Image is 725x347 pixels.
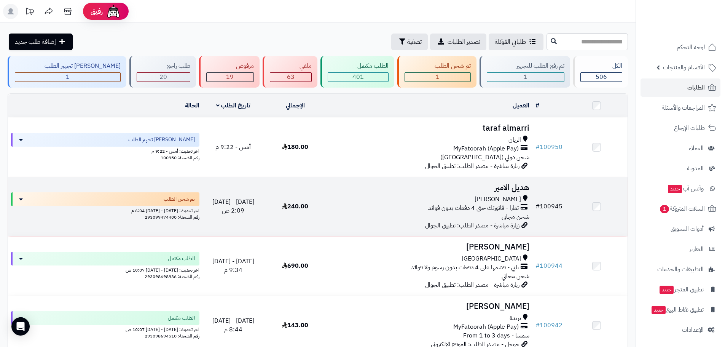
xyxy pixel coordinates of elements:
[329,183,529,192] h3: هديل الامير
[453,144,519,153] span: MyFatoorah (Apple Pay)
[667,183,704,194] span: وآتس آب
[425,221,519,230] span: زيارة مباشرة - مصدر الطلب: تطبيق الجوال
[448,37,480,46] span: تصدير الطلبات
[641,240,720,258] a: التقارير
[212,197,254,215] span: [DATE] - [DATE] 2:09 ص
[641,280,720,299] a: تطبيق المتجرجديد
[478,56,572,88] a: تم رفع الطلب للتجهيز 1
[11,265,199,273] div: اخر تحديث: [DATE] - [DATE] 10:07 ص
[641,159,720,177] a: المدونة
[641,200,720,218] a: السلات المتروكة1
[436,72,440,82] span: 1
[11,317,30,336] div: Open Intercom Messenger
[535,321,540,330] span: #
[502,272,529,281] span: شحن مجاني
[425,280,519,289] span: زيارة مباشرة - مصدر الطلب: تطبيق الجوال
[161,154,199,161] span: رقم الشحنة: 100950
[20,4,39,21] a: تحديثات المنصة
[651,304,704,315] span: تطبيق نقاط البيع
[682,325,704,335] span: الإعدادات
[641,301,720,319] a: تطبيق نقاط البيعجديد
[168,314,195,322] span: الطلب مكتمل
[425,162,519,171] span: زيارة مباشرة - مصدر الطلب: تطبيق الجوال
[510,314,521,323] span: بريدة
[168,255,195,262] span: الطلب مكتمل
[430,34,486,50] a: تصدير الطلبات
[391,34,428,50] button: تصفية
[215,142,251,152] span: أمس - 9:22 م
[164,195,195,203] span: تم شحن الطلب
[137,73,190,82] div: 20
[206,62,254,70] div: مرفوض
[15,37,56,46] span: إضافة طلب جديد
[137,62,190,70] div: طلب راجع
[66,72,70,82] span: 1
[6,56,128,88] a: [PERSON_NAME] تجهيز الطلب 1
[329,243,529,251] h3: [PERSON_NAME]
[396,56,478,88] a: تم شحن الطلب 1
[687,82,705,93] span: الطلبات
[535,101,539,110] a: #
[282,142,308,152] span: 180.00
[428,204,519,213] span: تمارا - فاتورتك حتى 4 دفعات بدون فوائد
[212,316,254,334] span: [DATE] - [DATE] 8:44 م
[440,153,529,162] span: شحن دولي ([GEOGRAPHIC_DATA])
[11,325,199,333] div: اخر تحديث: [DATE] - [DATE] 10:07 ص
[660,286,674,294] span: جديد
[407,37,422,46] span: تصفية
[673,6,718,22] img: logo-2.png
[657,264,704,275] span: التطبيقات والخدمات
[660,205,669,213] span: 1
[106,4,121,19] img: ai-face.png
[535,202,540,211] span: #
[185,101,199,110] a: الحالة
[641,38,720,56] a: لوحة التحكم
[319,56,396,88] a: الطلب مكتمل 401
[405,62,470,70] div: تم شحن الطلب
[674,123,705,133] span: طلبات الإرجاع
[475,195,521,204] span: [PERSON_NAME]
[286,101,305,110] a: الإجمالي
[212,257,254,275] span: [DATE] - [DATE] 9:34 م
[198,56,261,88] a: مرفوض 19
[453,323,519,331] span: MyFatoorah (Apple Pay)
[641,139,720,157] a: العملاء
[580,62,622,70] div: الكل
[352,72,364,82] span: 401
[11,147,199,155] div: اخر تحديث: أمس - 9:22 م
[535,321,562,330] a: #100942
[652,306,666,314] span: جديد
[128,56,197,88] a: طلب راجع 20
[641,220,720,238] a: أدوات التسويق
[270,62,312,70] div: ملغي
[287,72,295,82] span: 63
[662,102,705,113] span: المراجعات والأسئلة
[145,273,199,280] span: رقم الشحنة: 293098698936
[487,73,564,82] div: 1
[159,72,167,82] span: 20
[641,321,720,339] a: الإعدادات
[535,142,540,152] span: #
[663,62,705,73] span: الأقسام والمنتجات
[641,78,720,97] a: الطلبات
[328,62,389,70] div: الطلب مكتمل
[689,143,704,154] span: العملاء
[596,72,607,82] span: 506
[463,331,529,340] span: سمسا - From 1 to 3 days
[282,321,308,330] span: 143.00
[677,42,705,53] span: لوحة التحكم
[282,261,308,270] span: 690.00
[91,7,103,16] span: رفيق
[487,62,564,70] div: تم رفع الطلب للتجهيز
[689,244,704,254] span: التقارير
[329,124,529,133] h3: taraf almarri
[405,73,470,82] div: 1
[668,185,682,193] span: جديد
[128,136,195,144] span: [PERSON_NAME] تجهيز الطلب
[226,72,234,82] span: 19
[270,73,311,82] div: 63
[411,263,519,272] span: تابي - قسّمها على 4 دفعات بدون رسوم ولا فوائد
[15,62,121,70] div: [PERSON_NAME] تجهيز الطلب
[535,261,540,270] span: #
[508,136,521,144] span: الريان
